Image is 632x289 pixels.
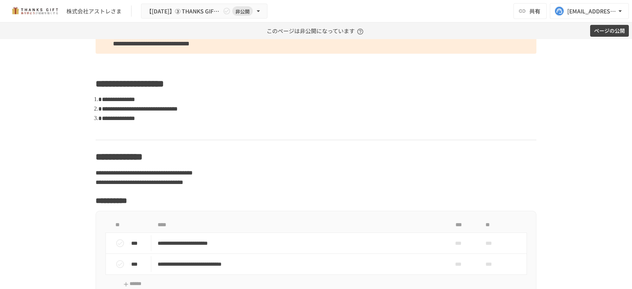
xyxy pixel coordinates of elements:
table: task table [105,218,527,275]
span: 共有 [529,7,540,15]
button: status [112,235,128,251]
span: 非公開 [232,7,253,15]
button: 共有 [513,3,547,19]
div: 株式会社アストレさま [66,7,122,15]
span: 【[DATE]】➂ THANKS GIFT操作説明/THANKS GIFT[PERSON_NAME] [146,6,221,16]
button: status [112,256,128,272]
p: このページは非公開になっています [267,23,366,39]
img: mMP1OxWUAhQbsRWCurg7vIHe5HqDpP7qZo7fRoNLXQh [9,5,60,17]
button: [EMAIL_ADDRESS][DOMAIN_NAME] [550,3,629,19]
button: 【[DATE]】➂ THANKS GIFT操作説明/THANKS GIFT[PERSON_NAME]非公開 [141,4,267,19]
button: ページの公開 [590,25,629,37]
div: [EMAIL_ADDRESS][DOMAIN_NAME] [567,6,616,16]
